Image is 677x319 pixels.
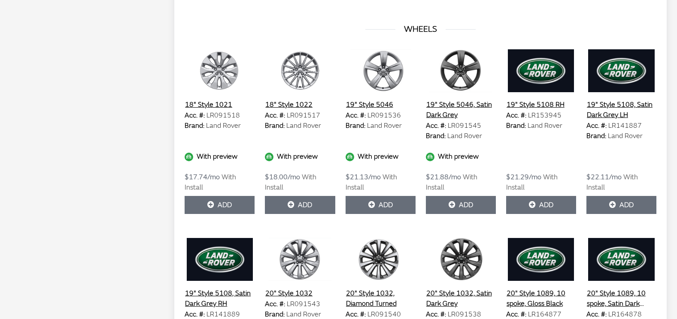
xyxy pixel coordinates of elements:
[346,196,416,214] button: Add
[426,151,496,162] div: With preview
[346,49,416,92] img: Image for 19&quot; Style 5046
[528,310,562,319] span: LR164877
[206,111,240,120] span: LR091518
[367,121,402,130] span: Land Rover
[426,238,496,281] img: Image for 20&quot; Style 1032, Satin Dark Grey
[586,173,622,181] span: $22.11/mo
[506,49,576,92] img: Image for 19&quot; Style 5108 RH
[185,49,255,92] img: Image for 18&quot; Style 1021
[265,151,335,162] div: With preview
[185,151,255,162] div: With preview
[265,110,285,120] label: Acc. #:
[346,288,416,309] button: 20" Style 1032, Diamond Turned
[426,99,496,120] button: 19" Style 5046, Satin Dark Grey
[185,110,205,120] label: Acc. #:
[286,310,321,319] span: Land Rover
[426,131,446,141] label: Brand:
[506,238,576,281] img: Image for 20&quot; Style 1089, 10 spoke, Gloss Black
[346,238,416,281] img: Image for 20&quot; Style 1032, Diamond Turned
[346,173,381,181] span: $21.13/mo
[506,173,541,181] span: $21.29/mo
[586,196,656,214] button: Add
[185,238,255,281] img: Image for 19&quot; Style 5108, Satin Dark Grey RH
[447,132,482,140] span: Land Rover
[206,121,241,130] span: Land Rover
[528,121,562,130] span: Land Rover
[506,196,576,214] button: Add
[426,288,496,309] button: 20" Style 1032, Satin Dark Grey
[265,196,335,214] button: Add
[528,111,562,120] span: LR153945
[367,310,401,319] span: LR091540
[265,99,313,110] button: 18" Style 1022
[506,120,526,131] label: Brand:
[206,310,240,319] span: LR141889
[265,288,313,299] button: 20" Style 1032
[506,99,565,110] button: 19" Style 5108 RH
[346,99,394,110] button: 19" Style 5046
[448,121,481,130] span: LR091545
[586,49,656,92] img: Image for 19&quot; Style 5108, Satin Dark Grey LH
[426,173,461,181] span: $21.88/mo
[185,99,233,110] button: 18" Style 1021
[608,310,642,319] span: LR164878
[506,110,526,120] label: Acc. #:
[586,131,606,141] label: Brand:
[586,238,656,281] img: Image for 20&quot; Style 1089, 10 spoke, Satin Dark Grey
[185,196,255,214] button: Add
[586,288,656,309] button: 20" Style 1089, 10 spoke, Satin Dark Grey
[346,151,416,162] div: With preview
[426,196,496,214] button: Add
[346,110,366,120] label: Acc. #:
[185,23,656,36] h3: WHEELS
[265,173,300,181] span: $18.00/mo
[608,121,642,130] span: LR141887
[448,310,481,319] span: LR091538
[265,299,285,309] label: Acc. #:
[506,288,576,309] button: 20" Style 1089, 10 spoke, Gloss Black
[586,99,656,120] button: 19" Style 5108, Satin Dark Grey LH
[586,120,607,131] label: Acc. #:
[608,132,643,140] span: Land Rover
[287,111,320,120] span: LR091517
[185,288,255,309] button: 19" Style 5108, Satin Dark Grey RH
[426,120,446,131] label: Acc. #:
[367,111,401,120] span: LR091536
[185,173,220,181] span: $17.74/mo
[426,49,496,92] img: Image for 19&quot; Style 5046, Satin Dark Grey
[185,120,204,131] label: Brand:
[346,120,365,131] label: Brand:
[287,300,320,308] span: LR091543
[265,120,285,131] label: Brand:
[265,49,335,92] img: Image for 18&quot; Style 1022
[286,121,321,130] span: Land Rover
[265,238,335,281] img: Image for 20&quot; Style 1032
